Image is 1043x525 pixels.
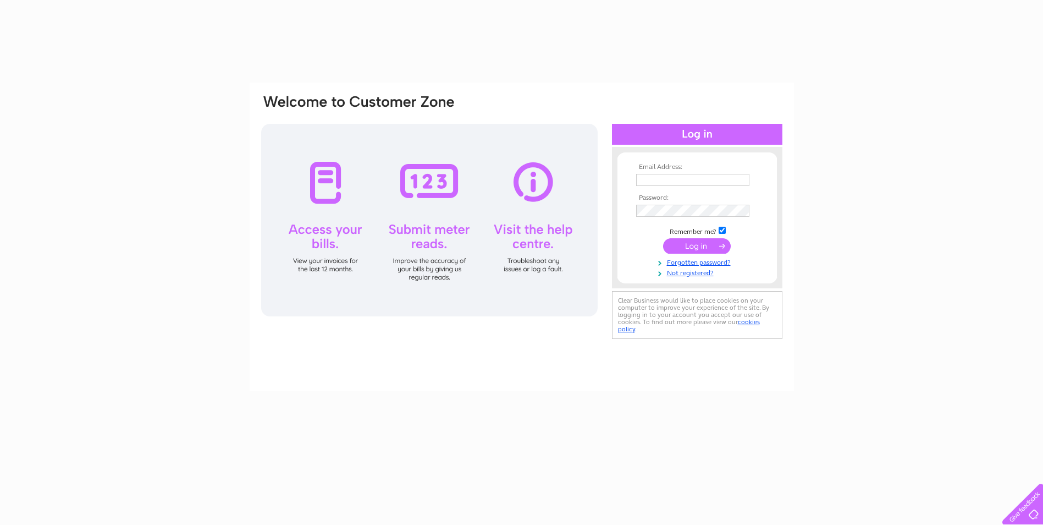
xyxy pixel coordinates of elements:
[633,225,761,236] td: Remember me?
[618,318,760,333] a: cookies policy
[612,291,782,339] div: Clear Business would like to place cookies on your computer to improve your experience of the sit...
[633,194,761,202] th: Password:
[636,256,761,267] a: Forgotten password?
[636,267,761,277] a: Not registered?
[663,238,731,254] input: Submit
[633,163,761,171] th: Email Address:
